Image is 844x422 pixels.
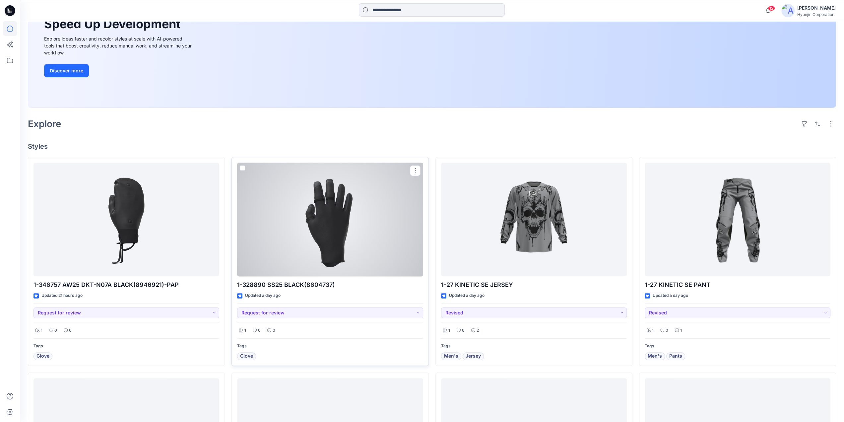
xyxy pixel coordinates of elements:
[653,292,688,299] p: Updated a day ago
[652,327,654,334] p: 1
[41,292,83,299] p: Updated 21 hours ago
[466,352,481,360] span: Jersey
[648,352,662,360] span: Men's
[41,327,42,334] p: 1
[448,327,450,334] p: 1
[237,343,423,350] p: Tags
[245,292,281,299] p: Updated a day ago
[444,352,458,360] span: Men's
[449,292,485,299] p: Updated a day ago
[237,163,423,277] a: 1-328890 SS25 BLACK(8604737)
[240,352,253,360] span: Glove
[36,352,49,360] span: Glove
[258,327,261,334] p: 0
[441,343,627,350] p: Tags
[477,327,479,334] p: 2
[33,163,219,277] a: 1-346757 AW25 DKT-N07A BLACK(8946921)-PAP
[237,280,423,290] p: 1-328890 SS25 BLACK(8604737)
[44,64,193,77] a: Discover more
[54,327,57,334] p: 0
[69,327,72,334] p: 0
[33,343,219,350] p: Tags
[441,163,627,277] a: 1-27 KINETIC SE JERSEY
[44,64,89,77] button: Discover more
[645,163,830,277] a: 1-27 KINETIC SE PANT
[33,280,219,290] p: 1-346757 AW25 DKT-N07A BLACK(8946921)-PAP
[28,119,61,129] h2: Explore
[645,280,830,290] p: 1-27 KINETIC SE PANT
[44,35,193,56] div: Explore ideas faster and recolor styles at scale with AI-powered tools that boost creativity, red...
[273,327,275,334] p: 0
[666,327,668,334] p: 0
[645,343,830,350] p: Tags
[768,6,775,11] span: 12
[244,327,246,334] p: 1
[781,4,795,17] img: avatar
[669,352,682,360] span: Pants
[797,4,836,12] div: [PERSON_NAME]
[462,327,465,334] p: 0
[680,327,682,334] p: 1
[28,142,836,150] h4: Styles
[797,12,836,17] div: Hyunjin Corporation
[441,280,627,290] p: 1-27 KINETIC SE JERSEY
